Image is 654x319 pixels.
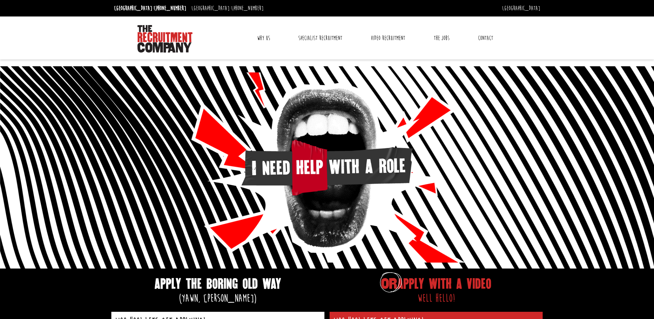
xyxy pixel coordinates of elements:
[190,3,265,14] li: [GEOGRAPHIC_DATA]:
[293,30,347,47] a: Specialist Recruitment
[231,4,264,12] a: [PHONE_NUMBER]
[473,30,498,47] a: Contact
[241,139,413,195] img: I-need-Help-With-a-Role.png
[252,30,275,47] a: Why Us
[330,292,543,305] h2: well hello!
[377,269,404,294] img: Circle.svg
[366,30,410,47] a: Video Recruitment
[111,276,324,292] h1: apply the boring old way
[330,276,543,292] h1: apply with a video
[137,25,192,53] img: The Recruitment Company
[429,30,455,47] a: The Jobs
[111,292,324,305] h2: (yawn, [PERSON_NAME])
[112,3,188,14] li: [GEOGRAPHIC_DATA]:
[154,4,186,12] a: [PHONE_NUMBER]
[381,276,398,292] span: OR
[502,4,540,12] a: [GEOGRAPHIC_DATA]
